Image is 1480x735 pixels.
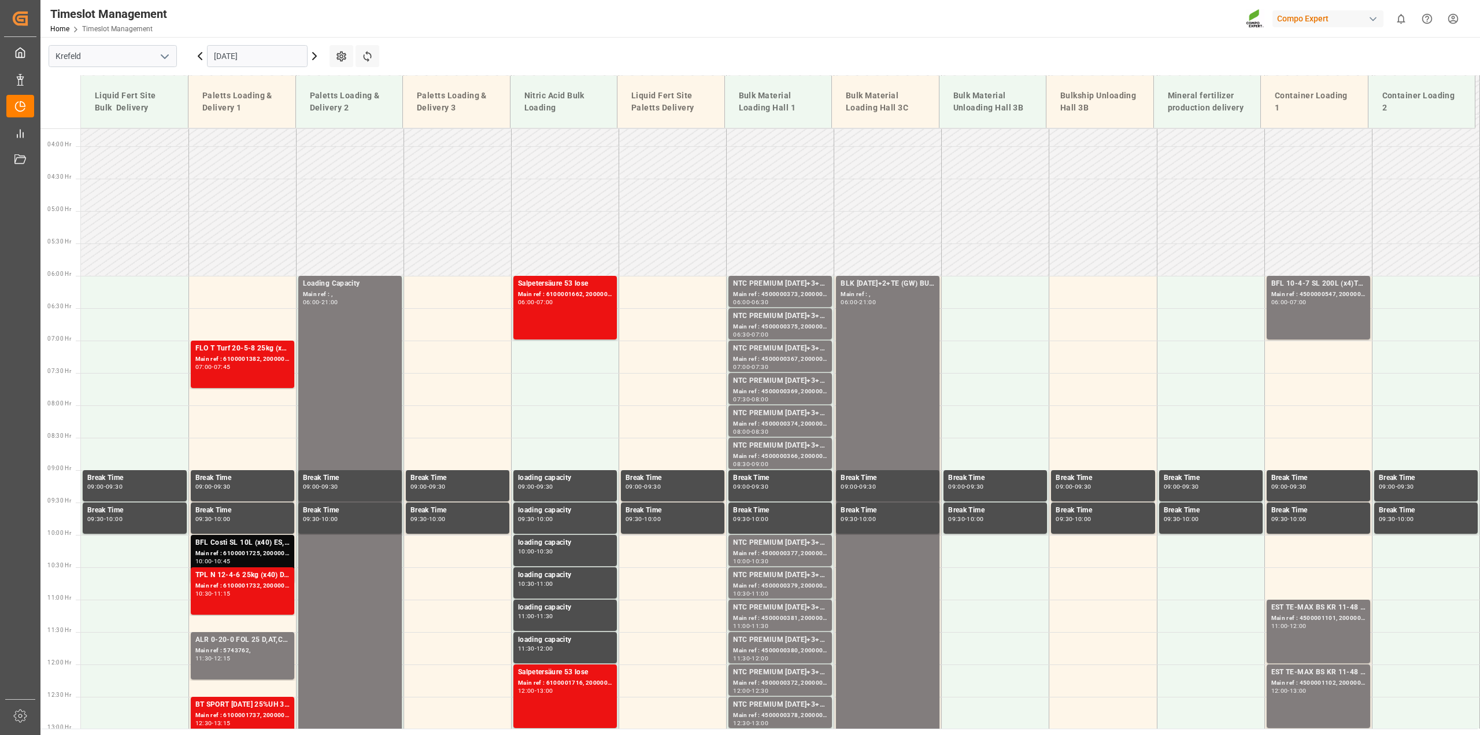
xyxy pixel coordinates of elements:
[1379,472,1473,484] div: Break Time
[47,433,71,439] span: 08:30 Hr
[47,627,71,633] span: 11:30 Hr
[733,505,827,516] div: Break Time
[1056,516,1072,522] div: 09:30
[47,206,71,212] span: 05:00 Hr
[1164,472,1258,484] div: Break Time
[733,311,827,322] div: NTC PREMIUM [DATE]+3+TE BULK
[47,497,71,504] span: 09:30 Hr
[214,721,231,726] div: 13:15
[518,614,535,619] div: 11:00
[1056,505,1150,516] div: Break Time
[518,537,612,549] div: loading capacity
[841,484,857,489] div: 09:00
[104,516,106,522] div: -
[195,354,290,364] div: Main ref : 6100001382, 2000000488;
[752,397,768,402] div: 08:00
[733,375,827,387] div: NTC PREMIUM [DATE]+3+TE BULK
[841,472,935,484] div: Break Time
[733,452,827,461] div: Main ref : 4500000366, 2000000279
[410,472,505,484] div: Break Time
[1378,85,1466,119] div: Container Loading 2
[752,721,768,726] div: 13:00
[733,623,750,629] div: 11:00
[1287,688,1289,693] div: -
[1246,9,1264,29] img: Screenshot%202023-09-29%20at%2010.02.21.png_1712312052.png
[752,364,768,370] div: 07:30
[518,472,612,484] div: loading capacity
[1287,484,1289,489] div: -
[733,688,750,693] div: 12:00
[303,484,320,489] div: 09:00
[195,516,212,522] div: 09:30
[518,634,612,646] div: loading capacity
[1271,667,1366,678] div: EST TE-MAX BS KR 11-48 1000kg BB
[626,472,720,484] div: Break Time
[207,45,308,67] input: DD.MM.YYYY
[750,332,752,337] div: -
[1379,516,1396,522] div: 09:30
[733,646,827,656] div: Main ref : 4500000380, 2000000279
[518,646,535,651] div: 11:30
[857,484,859,489] div: -
[752,300,768,305] div: 06:30
[90,85,179,119] div: Liquid Fert Site Bulk Delivery
[214,591,231,596] div: 11:15
[626,484,642,489] div: 09:00
[733,614,827,623] div: Main ref : 4500000381, 2000000279
[750,721,752,726] div: -
[733,516,750,522] div: 09:30
[518,667,612,678] div: Salpetersäure 53 lose
[733,472,827,484] div: Break Time
[1287,516,1289,522] div: -
[195,549,290,559] div: Main ref : 6100001725, 2000001408
[50,5,167,23] div: Timeslot Management
[47,562,71,568] span: 10:30 Hr
[750,397,752,402] div: -
[1182,484,1199,489] div: 09:30
[967,484,983,489] div: 09:30
[1271,300,1288,305] div: 06:00
[752,429,768,434] div: 08:30
[49,45,177,67] input: Type to search/select
[1271,688,1288,693] div: 12:00
[518,602,612,614] div: loading capacity
[303,300,320,305] div: 06:00
[535,300,536,305] div: -
[195,581,290,591] div: Main ref : 6100001732, 2000001083 2000001083;2000001209
[733,549,827,559] div: Main ref : 4500000377, 2000000279
[321,484,338,489] div: 09:30
[752,559,768,564] div: 10:30
[212,364,213,370] div: -
[948,484,965,489] div: 09:00
[518,290,612,300] div: Main ref : 6100001662, 2000001410
[427,516,429,522] div: -
[47,400,71,407] span: 08:00 Hr
[303,505,397,516] div: Break Time
[535,581,536,586] div: -
[841,300,857,305] div: 06:00
[750,484,752,489] div: -
[750,688,752,693] div: -
[47,173,71,180] span: 04:30 Hr
[1075,484,1091,489] div: 09:30
[321,516,338,522] div: 10:00
[733,570,827,581] div: NTC PREMIUM [DATE]+3+TE BULK
[195,656,212,661] div: 11:30
[1271,516,1288,522] div: 09:30
[733,332,750,337] div: 06:30
[733,656,750,661] div: 11:30
[50,25,69,33] a: Home
[733,602,827,614] div: NTC PREMIUM [DATE]+3+TE BULK
[427,484,429,489] div: -
[214,364,231,370] div: 07:45
[87,505,182,516] div: Break Time
[733,408,827,419] div: NTC PREMIUM [DATE]+3+TE BULK
[1272,8,1388,29] button: Compo Expert
[733,300,750,305] div: 06:00
[518,484,535,489] div: 09:00
[750,429,752,434] div: -
[1290,300,1307,305] div: 07:00
[212,656,213,661] div: -
[1396,516,1397,522] div: -
[733,397,750,402] div: 07:30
